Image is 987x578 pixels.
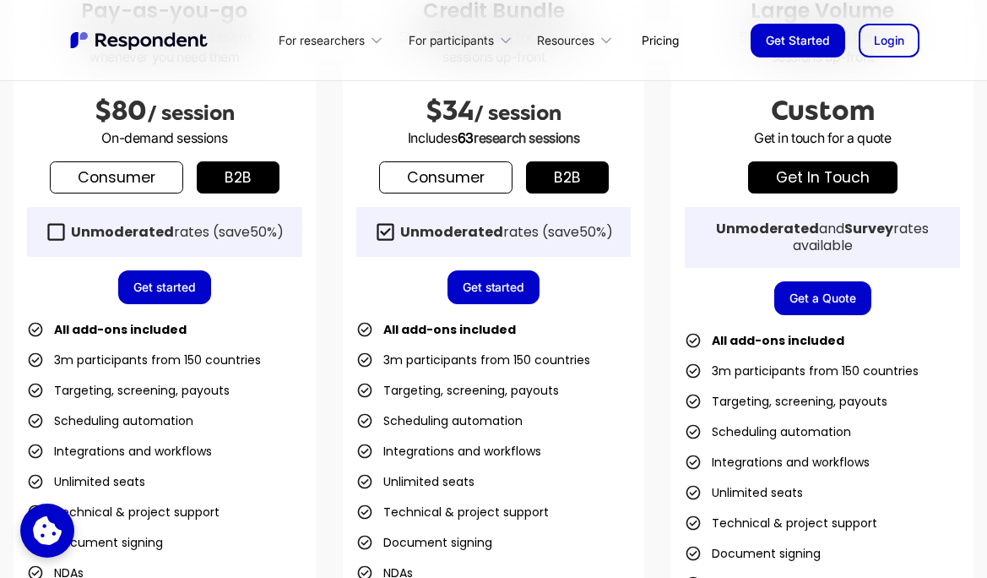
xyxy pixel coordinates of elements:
strong: All add-ons included [383,321,516,338]
li: Unlimited seats [356,470,475,493]
a: Get started [447,270,540,304]
a: Consumer [379,161,512,194]
span: research sessions [474,129,579,146]
span: / session [474,101,561,125]
span: 63 [458,129,474,146]
li: Unlimited seats [685,481,803,504]
li: Technical & project support [685,511,877,535]
span: $80 [95,95,147,126]
a: b2b [197,161,279,194]
strong: Unmoderated [716,219,819,238]
li: Document signing [27,531,163,554]
li: Integrations and workflows [685,450,870,474]
a: Get started [118,270,211,304]
li: 3m participants from 150 countries [27,348,261,372]
a: get in touch [748,161,898,194]
span: 50% [250,222,277,242]
a: Consumer [50,161,183,194]
li: Targeting, screening, payouts [685,390,887,413]
span: 50% [579,222,606,242]
a: b2b [526,161,609,194]
li: 3m participants from 150 countries [356,348,590,372]
div: rates (save ) [400,224,613,241]
li: Targeting, screening, payouts [356,379,559,402]
p: On-demand sessions [27,128,302,148]
li: Technical & project support [27,500,220,524]
a: Get Started [751,24,845,57]
a: Get a Quote [774,281,871,315]
strong: All add-ons included [712,332,844,349]
div: For researchers [269,20,399,60]
a: Login [859,24,919,57]
strong: Unmoderated [71,222,174,242]
div: For researchers [279,32,365,49]
li: Integrations and workflows [356,439,541,463]
div: and rates available [685,221,960,254]
li: Technical & project support [356,500,549,524]
div: Resources [537,32,594,49]
div: rates (save ) [71,224,284,241]
a: Pricing [628,20,692,60]
p: Get in touch for a quote [685,128,960,148]
li: Document signing [356,531,492,554]
strong: All add-ons included [54,321,187,338]
li: Integrations and workflows [27,439,212,463]
span: $34 [426,95,474,126]
li: Targeting, screening, payouts [27,379,230,402]
p: Includes [356,128,632,148]
span: Custom [771,95,875,126]
li: Scheduling automation [685,420,851,444]
img: Untitled UI logotext [68,30,212,52]
a: home [68,30,212,52]
strong: Survey [844,219,893,238]
div: For participants [399,20,527,60]
span: / session [147,101,235,125]
div: For participants [409,32,494,49]
li: Scheduling automation [27,409,193,433]
div: Resources [528,20,628,60]
li: 3m participants from 150 countries [685,359,919,383]
strong: Unmoderated [400,222,503,242]
li: Scheduling automation [356,409,523,433]
li: Unlimited seats [27,470,145,493]
li: Document signing [685,542,821,565]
